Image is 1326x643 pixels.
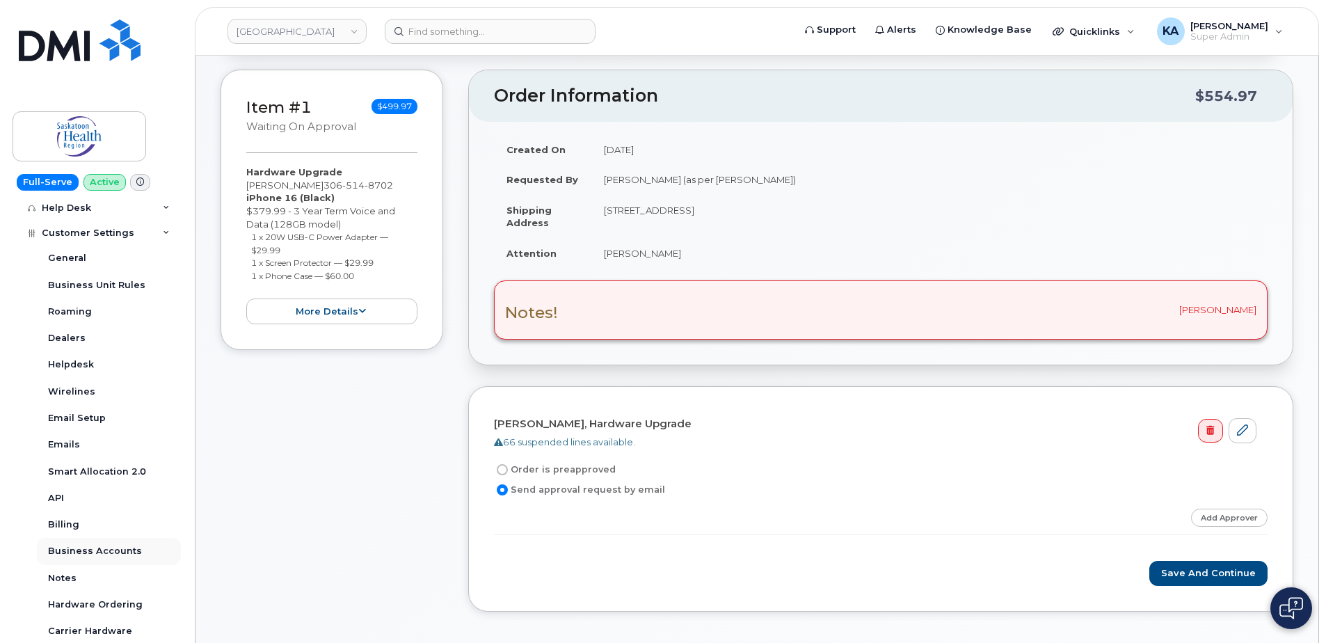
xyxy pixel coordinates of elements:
strong: iPhone 16 (Black) [246,192,335,203]
span: Support [817,23,856,37]
button: more details [246,299,417,324]
td: [STREET_ADDRESS] [591,195,1268,238]
a: Alerts [865,16,926,44]
span: [PERSON_NAME] [1190,20,1268,31]
strong: Created On [506,144,566,155]
a: Saskatoon Health Region [227,19,367,44]
a: Support [795,16,865,44]
span: $499.97 [372,99,417,114]
input: Order is preapproved [497,464,508,475]
input: Find something... [385,19,596,44]
span: Knowledge Base [948,23,1032,37]
input: Send approval request by email [497,484,508,495]
span: Quicklinks [1069,26,1120,37]
a: Item #1 [246,97,312,117]
div: 66 suspended lines available. [494,436,1256,449]
td: [DATE] [591,134,1268,165]
label: Order is preapproved [494,461,616,478]
strong: Hardware Upgrade [246,166,342,177]
img: Open chat [1279,597,1303,619]
span: Alerts [887,23,916,37]
a: Knowledge Base [926,16,1041,44]
a: Add Approver [1191,509,1268,526]
strong: Attention [506,248,557,259]
h4: [PERSON_NAME], Hardware Upgrade [494,418,1256,430]
span: 8702 [365,180,393,191]
td: [PERSON_NAME] [591,238,1268,269]
div: Karla Adams [1147,17,1293,45]
small: 1 x 20W USB-C Power Adapter — $29.99 [251,232,388,255]
label: Send approval request by email [494,482,665,498]
div: $554.97 [1195,83,1257,109]
h2: Order Information [494,86,1195,106]
div: [PERSON_NAME] $379.99 - 3 Year Term Voice and Data (128GB model) [246,166,417,324]
div: [PERSON_NAME] [494,280,1268,339]
small: Waiting On Approval [246,120,356,133]
small: 1 x Phone Case — $60.00 [251,271,354,281]
strong: Requested By [506,174,578,185]
div: Quicklinks [1043,17,1144,45]
h3: Notes! [505,304,558,321]
small: 1 x Screen Protector — $29.99 [251,257,374,268]
span: 306 [323,180,393,191]
span: Super Admin [1190,31,1268,42]
span: KA [1163,23,1179,40]
strong: Shipping Address [506,205,552,229]
td: [PERSON_NAME] (as per [PERSON_NAME]) [591,164,1268,195]
span: 514 [342,180,365,191]
button: Save and Continue [1149,561,1268,587]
